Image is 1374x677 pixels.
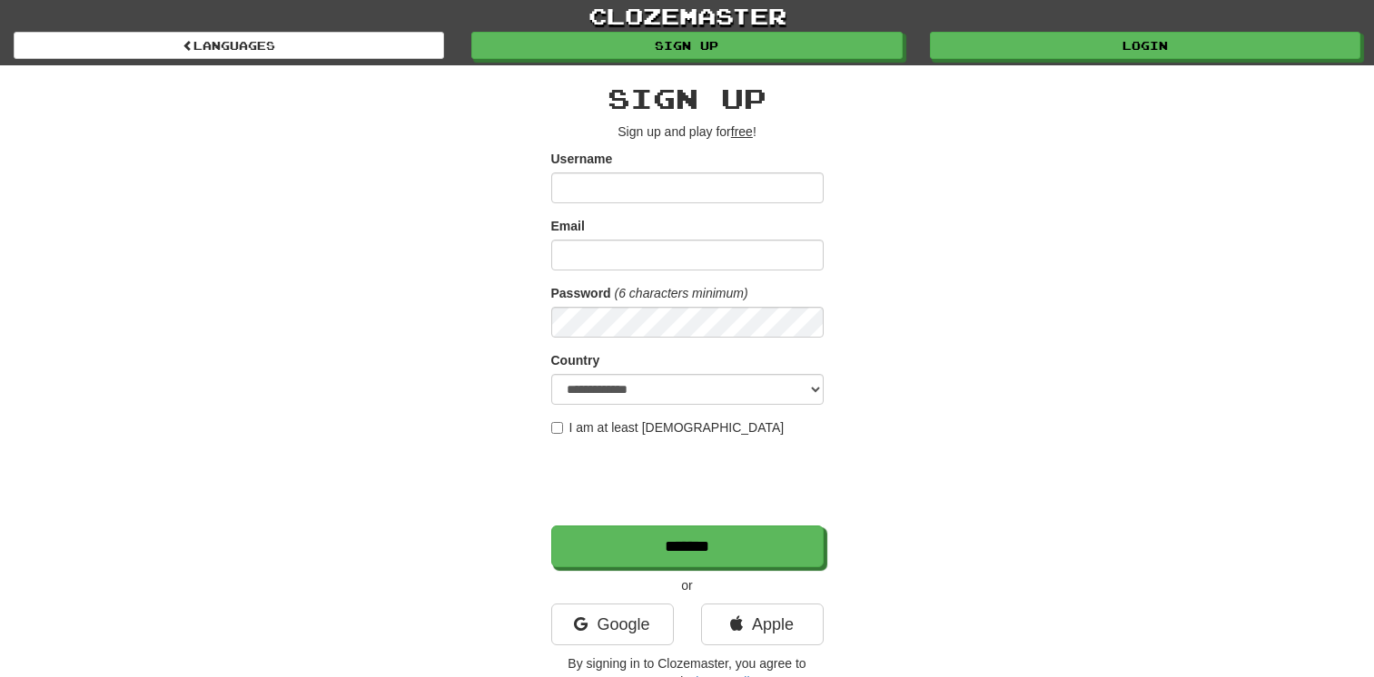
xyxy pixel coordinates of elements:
a: Apple [701,603,824,645]
em: (6 characters minimum) [615,286,748,300]
a: Sign up [471,32,902,59]
label: Password [551,284,611,302]
iframe: reCAPTCHA [551,446,827,516]
label: Email [551,217,585,235]
label: Country [551,351,600,369]
h2: Sign up [551,83,824,113]
p: or [551,576,824,594]
a: Google [551,603,674,645]
a: Languages [14,32,444,59]
label: I am at least [DEMOGRAPHIC_DATA] [551,418,785,437]
label: Username [551,150,613,168]
p: Sign up and play for ! [551,123,824,141]
a: Login [930,32,1360,59]
input: I am at least [DEMOGRAPHIC_DATA] [551,422,563,434]
u: free [731,124,753,139]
